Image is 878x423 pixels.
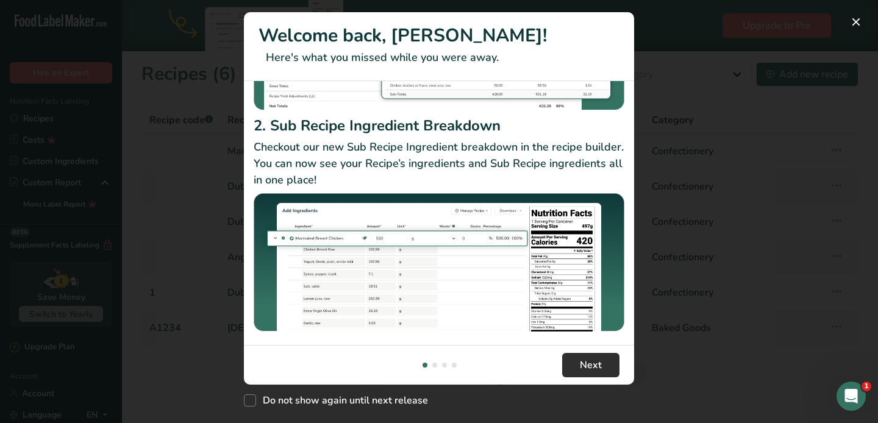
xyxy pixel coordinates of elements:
h1: Welcome back, [PERSON_NAME]! [259,22,619,49]
h2: 2. Sub Recipe Ingredient Breakdown [254,115,624,137]
span: Next [580,358,602,372]
span: Do not show again until next release [256,394,428,407]
span: 1 [862,382,871,391]
button: Next [562,353,619,377]
p: Checkout our new Sub Recipe Ingredient breakdown in the recipe builder. You can now see your Reci... [254,139,624,188]
iframe: Intercom live chat [837,382,866,411]
img: Sub Recipe Ingredient Breakdown [254,193,624,332]
p: Here's what you missed while you were away. [259,49,619,66]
